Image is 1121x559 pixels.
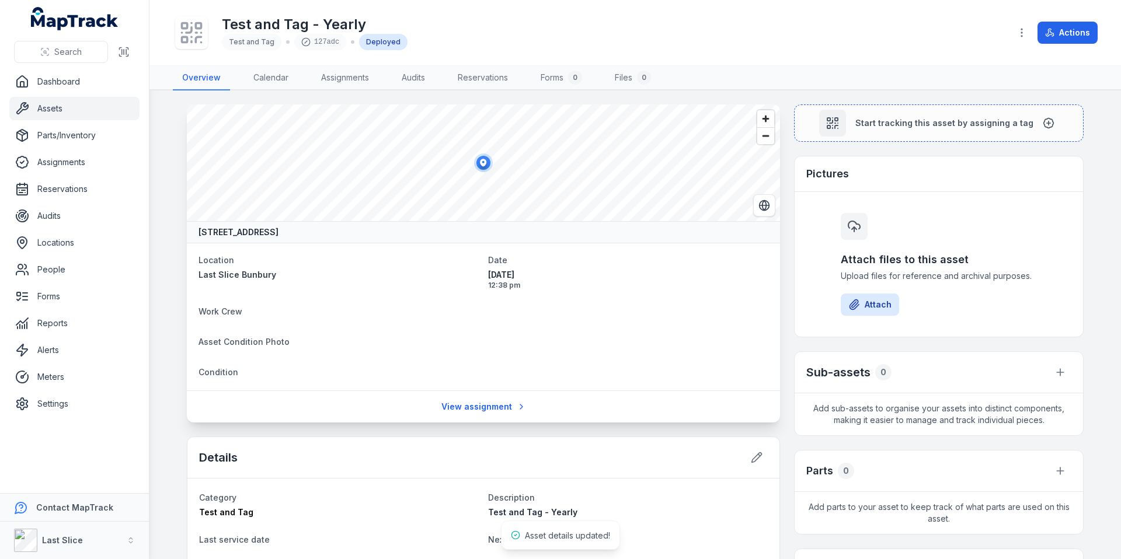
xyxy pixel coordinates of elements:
[54,46,82,58] span: Search
[841,251,1037,268] h3: Attach files to this asset
[838,463,854,479] div: 0
[794,104,1084,142] button: Start tracking this asset by assigning a tag
[637,71,651,85] div: 0
[9,204,140,228] a: Audits
[875,364,892,380] div: 0
[9,70,140,93] a: Dashboard
[199,367,238,377] span: Condition
[9,365,140,389] a: Meters
[488,534,558,544] span: Next Service Due
[605,66,660,90] a: Files0
[757,110,774,127] button: Zoom in
[795,492,1083,534] span: Add parts to your asset to keep track of what parts are used on this asset.
[9,392,140,415] a: Settings
[199,226,278,238] strong: [STREET_ADDRESS]
[359,34,408,50] div: Deployed
[531,66,591,90] a: Forms0
[1038,22,1098,44] button: Actions
[757,127,774,144] button: Zoom out
[488,269,768,290] time: 10/10/2025, 12:38:15 pm
[199,337,290,347] span: Asset Condition Photo
[199,270,276,279] span: Last Slice Bunbury
[841,270,1037,282] span: Upload files for reference and archival purposes.
[841,294,899,316] button: Attach
[488,255,507,265] span: Date
[392,66,434,90] a: Audits
[9,231,140,254] a: Locations
[9,338,140,362] a: Alerts
[312,66,378,90] a: Assignments
[229,37,274,46] span: Test and Tag
[42,535,83,545] strong: Last Slice
[36,502,113,512] strong: Contact MapTrack
[199,507,253,517] span: Test and Tag
[244,66,298,90] a: Calendar
[9,97,140,120] a: Assets
[855,117,1033,129] span: Start tracking this asset by assigning a tag
[753,194,775,216] button: Switch to Satellite View
[488,281,768,290] span: 12:38 pm
[9,258,140,281] a: People
[434,396,534,418] a: View assignment
[199,269,479,281] a: Last Slice Bunbury
[795,393,1083,435] span: Add sub-assets to organise your assets into distinct components, making it easier to manage and t...
[173,66,230,90] a: Overview
[488,507,577,517] span: Test and Tag - Yearly
[806,364,871,380] h2: Sub-assets
[488,269,768,281] span: [DATE]
[199,255,234,265] span: Location
[568,71,582,85] div: 0
[488,492,535,502] span: Description
[448,66,517,90] a: Reservations
[9,285,140,308] a: Forms
[9,124,140,147] a: Parts/Inventory
[199,306,242,316] span: Work Crew
[187,104,780,221] canvas: Map
[222,15,408,34] h1: Test and Tag - Yearly
[806,463,833,479] h3: Parts
[199,449,238,466] h2: Details
[294,34,346,50] div: 127adc
[525,530,610,540] span: Asset details updated!
[806,166,849,182] h3: Pictures
[31,7,119,30] a: MapTrack
[199,492,236,502] span: Category
[14,41,108,63] button: Search
[9,177,140,201] a: Reservations
[199,534,270,544] span: Last service date
[9,151,140,174] a: Assignments
[9,312,140,335] a: Reports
